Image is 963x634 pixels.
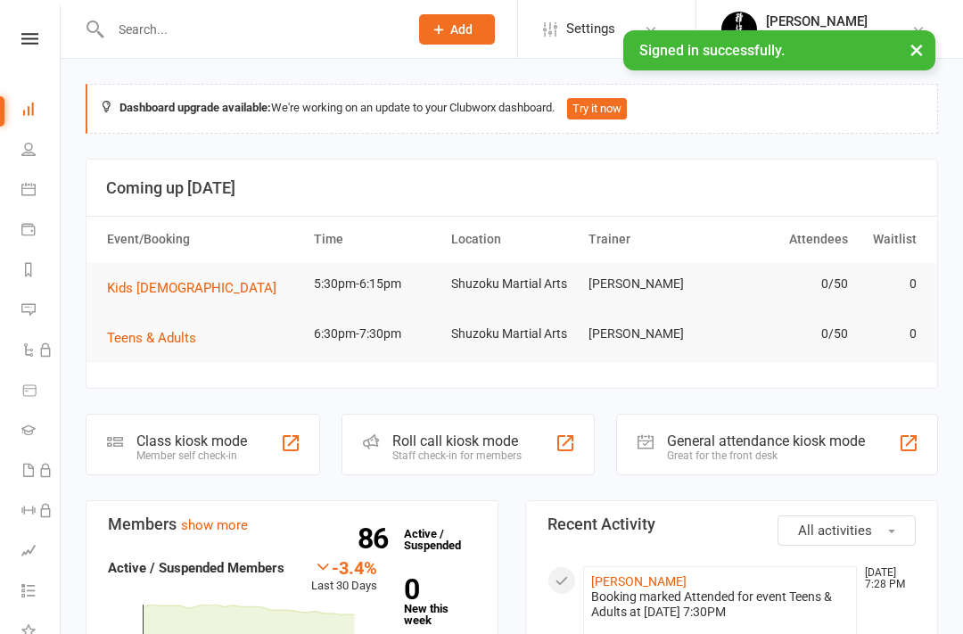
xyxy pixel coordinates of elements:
[718,263,855,305] td: 0/50
[443,263,580,305] td: Shuzoku Martial Arts
[667,432,865,449] div: General attendance kiosk mode
[306,263,443,305] td: 5:30pm-6:15pm
[21,251,62,292] a: Reports
[119,101,271,114] strong: Dashboard upgrade available:
[21,532,62,572] a: Assessments
[136,432,247,449] div: Class kiosk mode
[395,515,473,564] a: 86Active / Suspended
[21,372,62,412] a: Product Sales
[721,12,757,47] img: thumb_image1723788528.png
[856,567,915,590] time: [DATE] 7:28 PM
[580,313,718,355] td: [PERSON_NAME]
[181,517,248,533] a: show more
[766,29,882,45] div: Shuzoku Martial Arts
[107,327,209,349] button: Teens & Adults
[443,313,580,355] td: Shuzoku Martial Arts
[547,515,916,533] h3: Recent Activity
[136,449,247,462] div: Member self check-in
[404,576,476,626] a: 0New this week
[450,22,473,37] span: Add
[566,9,615,49] span: Settings
[306,217,443,262] th: Time
[392,449,522,462] div: Staff check-in for members
[404,576,469,603] strong: 0
[311,557,377,596] div: Last 30 Days
[567,98,627,119] button: Try it now
[311,557,377,577] div: -3.4%
[99,217,306,262] th: Event/Booking
[856,313,925,355] td: 0
[766,13,882,29] div: [PERSON_NAME]
[443,217,580,262] th: Location
[580,263,718,305] td: [PERSON_NAME]
[105,17,396,42] input: Search...
[107,330,196,346] span: Teens & Adults
[358,525,395,552] strong: 86
[419,14,495,45] button: Add
[901,30,933,69] button: ×
[667,449,865,462] div: Great for the front desk
[21,91,62,131] a: Dashboard
[778,515,916,546] button: All activities
[108,560,284,576] strong: Active / Suspended Members
[21,211,62,251] a: Payments
[856,217,925,262] th: Waitlist
[108,515,476,533] h3: Members
[21,171,62,211] a: Calendar
[718,313,855,355] td: 0/50
[718,217,855,262] th: Attendees
[591,589,849,620] div: Booking marked Attended for event Teens & Adults at [DATE] 7:30PM
[107,280,276,296] span: Kids [DEMOGRAPHIC_DATA]
[21,131,62,171] a: People
[856,263,925,305] td: 0
[580,217,718,262] th: Trainer
[639,42,785,59] span: Signed in successfully.
[392,432,522,449] div: Roll call kiosk mode
[591,574,687,589] a: [PERSON_NAME]
[798,523,872,539] span: All activities
[107,277,289,299] button: Kids [DEMOGRAPHIC_DATA]
[306,313,443,355] td: 6:30pm-7:30pm
[106,179,918,197] h3: Coming up [DATE]
[86,84,938,134] div: We're working on an update to your Clubworx dashboard.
